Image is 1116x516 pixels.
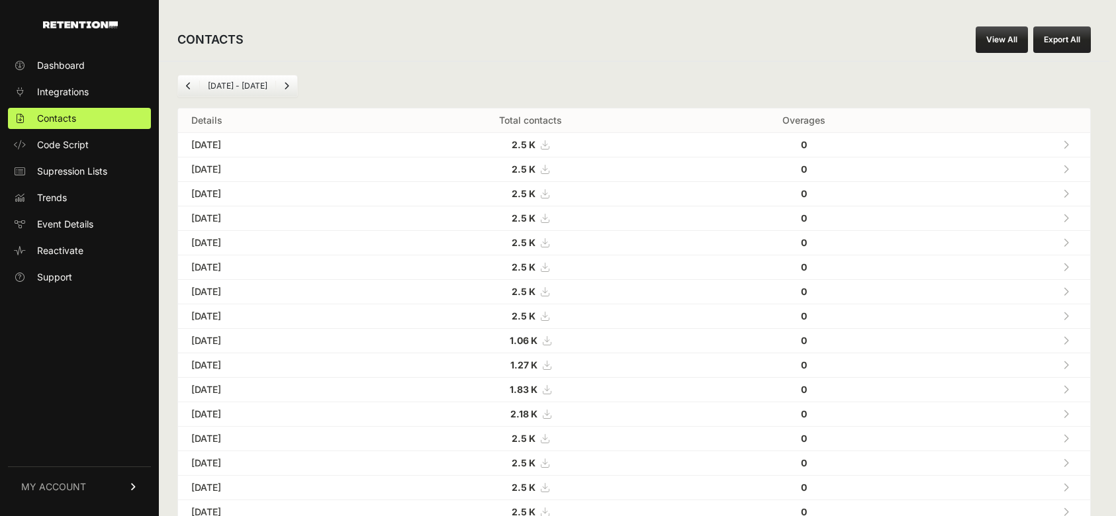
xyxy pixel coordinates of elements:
[178,451,377,476] td: [DATE]
[8,134,151,155] a: Code Script
[512,188,535,199] strong: 2.5 K
[8,214,151,235] a: Event Details
[43,21,118,28] img: Retention.com
[801,286,807,297] strong: 0
[512,163,535,175] strong: 2.5 K
[512,237,549,248] a: 2.5 K
[512,457,549,468] a: 2.5 K
[512,139,549,150] a: 2.5 K
[801,335,807,346] strong: 0
[510,408,537,419] strong: 2.18 K
[178,280,377,304] td: [DATE]
[512,310,535,322] strong: 2.5 K
[512,482,549,493] a: 2.5 K
[37,271,72,284] span: Support
[801,457,807,468] strong: 0
[178,108,377,133] th: Details
[178,255,377,280] td: [DATE]
[801,384,807,395] strong: 0
[8,81,151,103] a: Integrations
[177,30,244,49] h2: CONTACTS
[8,267,151,288] a: Support
[512,433,549,444] a: 2.5 K
[8,108,151,129] a: Contacts
[512,188,549,199] a: 2.5 K
[8,187,151,208] a: Trends
[8,161,151,182] a: Supression Lists
[37,165,107,178] span: Supression Lists
[512,237,535,248] strong: 2.5 K
[178,304,377,329] td: [DATE]
[976,26,1028,53] a: View All
[801,261,807,273] strong: 0
[512,261,549,273] a: 2.5 K
[276,75,297,97] a: Next
[37,191,67,204] span: Trends
[510,359,537,370] strong: 1.27 K
[512,457,535,468] strong: 2.5 K
[1033,26,1091,53] button: Export All
[801,310,807,322] strong: 0
[801,188,807,199] strong: 0
[377,108,684,133] th: Total contacts
[801,237,807,248] strong: 0
[512,310,549,322] a: 2.5 K
[178,378,377,402] td: [DATE]
[510,359,551,370] a: 1.27 K
[37,244,83,257] span: Reactivate
[510,384,537,395] strong: 1.83 K
[510,335,537,346] strong: 1.06 K
[684,108,924,133] th: Overages
[37,138,89,151] span: Code Script
[8,466,151,507] a: MY ACCOUNT
[178,476,377,500] td: [DATE]
[801,433,807,444] strong: 0
[512,482,535,493] strong: 2.5 K
[801,212,807,224] strong: 0
[510,335,551,346] a: 1.06 K
[512,286,535,297] strong: 2.5 K
[510,408,551,419] a: 2.18 K
[512,163,549,175] a: 2.5 K
[512,261,535,273] strong: 2.5 K
[178,231,377,255] td: [DATE]
[37,85,89,99] span: Integrations
[512,286,549,297] a: 2.5 K
[801,139,807,150] strong: 0
[178,353,377,378] td: [DATE]
[801,163,807,175] strong: 0
[801,482,807,493] strong: 0
[178,329,377,353] td: [DATE]
[178,206,377,231] td: [DATE]
[8,240,151,261] a: Reactivate
[178,75,199,97] a: Previous
[21,480,86,494] span: MY ACCOUNT
[8,55,151,76] a: Dashboard
[512,139,535,150] strong: 2.5 K
[178,133,377,157] td: [DATE]
[178,157,377,182] td: [DATE]
[178,427,377,451] td: [DATE]
[178,402,377,427] td: [DATE]
[37,112,76,125] span: Contacts
[37,218,93,231] span: Event Details
[512,212,535,224] strong: 2.5 K
[37,59,85,72] span: Dashboard
[199,81,275,91] li: [DATE] - [DATE]
[512,433,535,444] strong: 2.5 K
[801,408,807,419] strong: 0
[510,384,551,395] a: 1.83 K
[512,212,549,224] a: 2.5 K
[801,359,807,370] strong: 0
[178,182,377,206] td: [DATE]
